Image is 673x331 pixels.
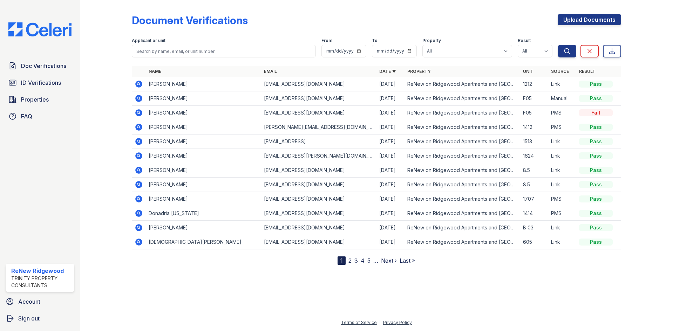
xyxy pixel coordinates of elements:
[146,221,261,235] td: [PERSON_NAME]
[400,257,415,264] a: Last »
[376,163,405,178] td: [DATE]
[261,149,376,163] td: [EMAIL_ADDRESS][PERSON_NAME][DOMAIN_NAME]
[383,320,412,325] a: Privacy Policy
[146,91,261,106] td: [PERSON_NAME]
[146,206,261,221] td: Donadria [US_STATE]
[405,192,520,206] td: ReNew on Ridgewood Apartments and [GEOGRAPHIC_DATA]
[548,206,576,221] td: PMS
[548,163,576,178] td: Link
[548,120,576,135] td: PMS
[548,77,576,91] td: Link
[361,257,365,264] a: 4
[405,135,520,149] td: ReNew on Ridgewood Apartments and [GEOGRAPHIC_DATA]
[579,95,613,102] div: Pass
[551,69,569,74] a: Source
[520,235,548,249] td: 605
[548,235,576,249] td: Link
[372,38,378,43] label: To
[321,38,332,43] label: From
[6,76,74,90] a: ID Verifications
[146,106,261,120] td: [PERSON_NAME]
[338,256,346,265] div: 1
[11,267,72,275] div: ReNew Ridgewood
[520,192,548,206] td: 1707
[6,59,74,73] a: Doc Verifications
[520,91,548,106] td: F05
[146,149,261,163] td: [PERSON_NAME]
[579,167,613,174] div: Pass
[520,120,548,135] td: 1412
[376,149,405,163] td: [DATE]
[405,91,520,106] td: ReNew on Ridgewood Apartments and [GEOGRAPHIC_DATA]
[548,192,576,206] td: PMS
[21,112,32,120] span: FAQ
[261,235,376,249] td: [EMAIL_ADDRESS][DOMAIN_NAME]
[520,163,548,178] td: 8.5
[21,95,49,104] span: Properties
[376,235,405,249] td: [DATE]
[3,311,77,325] a: Sign out
[264,69,277,74] a: Email
[6,109,74,123] a: FAQ
[18,297,40,306] span: Account
[579,109,613,116] div: Fail
[261,192,376,206] td: [EMAIL_ADDRESS][DOMAIN_NAME]
[341,320,377,325] a: Terms of Service
[579,239,613,246] div: Pass
[6,92,74,106] a: Properties
[261,163,376,178] td: [EMAIL_ADDRESS][DOMAIN_NAME]
[261,221,376,235] td: [EMAIL_ADDRESS][DOMAIN_NAME]
[579,138,613,145] div: Pass
[376,91,405,106] td: [DATE]
[579,195,613,202] div: Pass
[405,77,520,91] td: ReNew on Ridgewood Apartments and [GEOGRAPHIC_DATA]
[579,152,613,159] div: Pass
[558,14,621,25] a: Upload Documents
[376,206,405,221] td: [DATE]
[376,221,405,235] td: [DATE]
[21,78,61,87] span: ID Verifications
[548,135,576,149] td: Link
[261,91,376,106] td: [EMAIL_ADDRESS][DOMAIN_NAME]
[146,163,261,178] td: [PERSON_NAME]
[548,221,576,235] td: Link
[405,178,520,192] td: ReNew on Ridgewood Apartments and [GEOGRAPHIC_DATA]
[579,69,596,74] a: Result
[405,163,520,178] td: ReNew on Ridgewood Apartments and [GEOGRAPHIC_DATA]
[407,69,431,74] a: Property
[18,314,40,323] span: Sign out
[3,22,77,36] img: CE_Logo_Blue-a8612792a0a2168367f1c8372b55b34899dd931a85d93a1a3d3e32e68fde9ad4.png
[146,120,261,135] td: [PERSON_NAME]
[520,221,548,235] td: B 03
[548,106,576,120] td: PMS
[261,106,376,120] td: [EMAIL_ADDRESS][DOMAIN_NAME]
[146,192,261,206] td: [PERSON_NAME]
[261,120,376,135] td: [PERSON_NAME][EMAIL_ADDRESS][DOMAIN_NAME]
[261,135,376,149] td: [EMAIL_ADDRESS]
[376,192,405,206] td: [DATE]
[579,224,613,231] div: Pass
[132,14,248,27] div: Document Verifications
[3,295,77,309] a: Account
[518,38,531,43] label: Result
[520,77,548,91] td: 1212
[376,135,405,149] td: [DATE]
[579,181,613,188] div: Pass
[146,178,261,192] td: [PERSON_NAME]
[381,257,397,264] a: Next ›
[405,106,520,120] td: ReNew on Ridgewood Apartments and [GEOGRAPHIC_DATA]
[379,320,381,325] div: |
[405,206,520,221] td: ReNew on Ridgewood Apartments and [GEOGRAPHIC_DATA]
[261,77,376,91] td: [EMAIL_ADDRESS][DOMAIN_NAME]
[405,221,520,235] td: ReNew on Ridgewood Apartments and [GEOGRAPHIC_DATA]
[520,206,548,221] td: 1414
[21,62,66,70] span: Doc Verifications
[354,257,358,264] a: 3
[261,178,376,192] td: [EMAIL_ADDRESS][DOMAIN_NAME]
[376,120,405,135] td: [DATE]
[520,149,548,163] td: 1624
[548,178,576,192] td: Link
[548,149,576,163] td: Link
[261,206,376,221] td: [EMAIL_ADDRESS][DOMAIN_NAME]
